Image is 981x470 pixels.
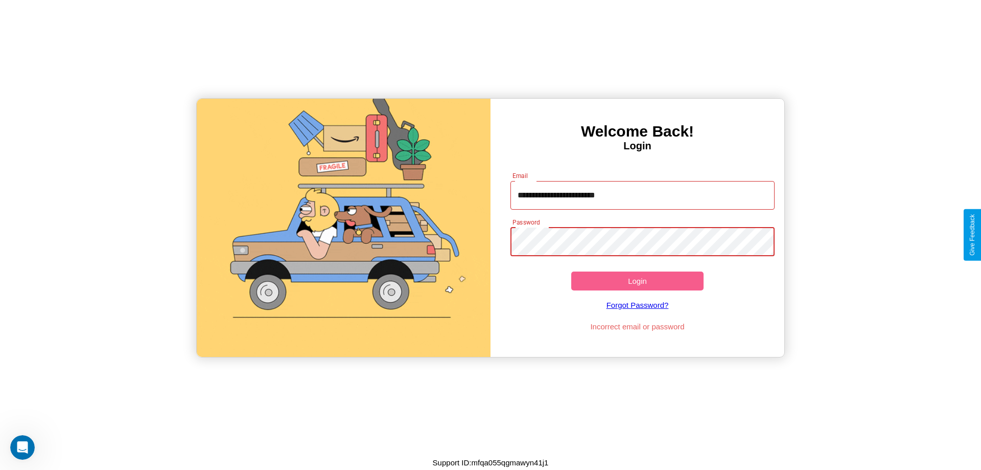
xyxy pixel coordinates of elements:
label: Password [512,218,540,227]
p: Incorrect email or password [505,320,770,333]
div: Give Feedback [969,214,976,256]
img: gif [197,99,491,357]
h4: Login [491,140,784,152]
a: Forgot Password? [505,290,770,320]
label: Email [512,171,528,180]
iframe: Intercom live chat [10,435,35,460]
p: Support ID: mfqa055qgmawyn41j1 [433,456,549,469]
h3: Welcome Back! [491,123,784,140]
button: Login [571,272,704,290]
